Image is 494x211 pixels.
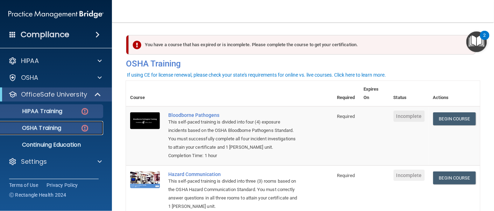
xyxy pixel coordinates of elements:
span: Ⓒ Rectangle Health 2024 [9,191,66,198]
h4: OSHA Training [126,59,480,69]
span: Required [337,114,355,119]
p: Continuing Education [5,141,100,148]
th: Actions [429,81,480,106]
div: You have a course that has expired or is incomplete. Please complete the course to get your certi... [129,35,476,55]
a: Privacy Policy [47,182,78,189]
img: PMB logo [8,7,104,21]
th: Required [333,81,359,106]
a: OfficeSafe University [8,90,101,99]
img: danger-circle.6113f641.png [80,107,89,116]
div: If using CE for license renewal, please check your state's requirements for online vs. live cours... [127,72,386,77]
img: exclamation-circle-solid-danger.72ef9ffc.png [133,41,141,49]
span: Incomplete [394,111,425,122]
a: Hazard Communication [168,171,298,177]
span: Required [337,173,355,178]
div: Completion Time: 1 hour [168,152,298,160]
button: Open Resource Center, 2 new notifications [466,31,487,52]
th: Expires On [359,81,389,106]
a: Begin Course [433,171,476,184]
p: OSHA [21,73,38,82]
a: Terms of Use [9,182,38,189]
th: Status [389,81,429,106]
p: OSHA Training [5,125,61,132]
iframe: Drift Widget Chat Controller [459,163,486,189]
p: OfficeSafe University [21,90,87,99]
p: Settings [21,157,47,166]
a: Bloodborne Pathogens [168,112,298,118]
span: Incomplete [394,170,425,181]
p: HIPAA Training [5,108,62,115]
p: HIPAA [21,57,39,65]
th: Course [126,81,164,106]
a: OSHA [8,73,102,82]
a: HIPAA [8,57,102,65]
div: 2 [484,35,486,44]
h4: Compliance [21,30,69,40]
div: This self-paced training is divided into four (4) exposure incidents based on the OSHA Bloodborne... [168,118,298,152]
button: If using CE for license renewal, please check your state's requirements for online vs. live cours... [126,71,387,78]
div: This self-paced training is divided into three (3) rooms based on the OSHA Hazard Communication S... [168,177,298,211]
a: Begin Course [433,112,476,125]
img: danger-circle.6113f641.png [80,124,89,133]
a: Settings [8,157,102,166]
